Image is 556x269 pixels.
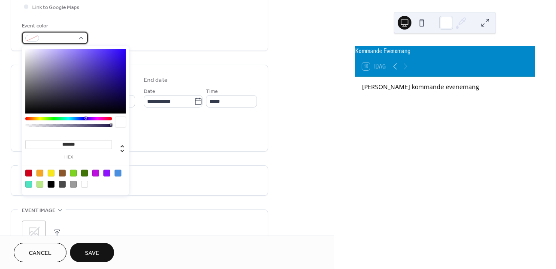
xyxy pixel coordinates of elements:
[14,243,66,262] button: Cancel
[32,3,79,12] span: Link to Google Maps
[25,181,32,188] div: #50E3C2
[25,155,112,160] label: hex
[59,181,66,188] div: #4A4A4A
[22,221,46,245] div: ;
[362,82,528,91] div: [PERSON_NAME] kommande evenemang
[70,243,114,262] button: Save
[29,249,51,258] span: Cancel
[144,87,155,96] span: Date
[92,170,99,176] div: #BD10E0
[22,21,86,30] div: Event color
[81,181,88,188] div: #FFFFFF
[22,206,55,215] span: Event image
[206,87,218,96] span: Time
[85,249,99,258] span: Save
[70,181,77,188] div: #9B9B9B
[355,46,535,56] div: Kommande Evenemang
[103,170,110,176] div: #9013FE
[59,170,66,176] div: #8B572A
[70,170,77,176] div: #7ED321
[36,181,43,188] div: #B8E986
[144,76,168,85] div: End date
[36,170,43,176] div: #F5A623
[81,170,88,176] div: #417505
[48,181,54,188] div: #000000
[48,170,54,176] div: #F8E71C
[25,170,32,176] div: #D0021B
[115,170,121,176] div: #4A90E2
